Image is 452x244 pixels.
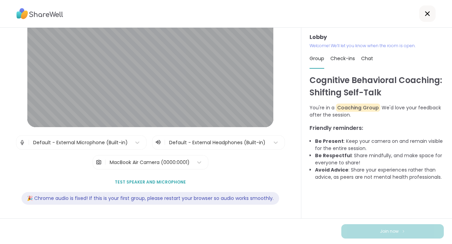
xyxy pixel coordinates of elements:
[315,138,344,145] b: Be Present
[16,6,63,22] img: ShareWell Logo
[110,159,190,166] div: MacBook Air Camera (0000:0001)
[315,152,444,166] li: : Share mindfully, and make space for everyone to share!
[315,152,352,159] b: Be Respectful
[330,55,355,62] span: Check-ins
[19,136,25,149] img: Microphone
[361,55,373,62] span: Chat
[315,166,348,173] b: Avoid Advice
[33,139,128,146] div: Default - External Microphone (Built-in)
[315,166,444,181] li: : Share your experiences rather than advice, as peers are not mental health professionals.
[310,43,444,49] p: Welcome! We’ll let you know when the room is open.
[336,104,380,112] span: Coaching Group
[28,136,30,149] span: |
[310,104,444,119] p: You're in a We'd love your feedback after the session.
[380,228,399,234] span: Join now
[310,55,324,62] span: Group
[315,138,444,152] li: : Keep your camera on and remain visible for the entire session.
[22,192,279,205] div: 🎉 Chrome audio is fixed! If this is your first group, please restart your browser so audio works ...
[310,74,444,99] h1: Cognitive Behavioral Coaching: Shifting Self-Talk
[96,155,102,169] img: Camera
[164,138,166,147] span: |
[115,179,186,185] span: Test speaker and microphone
[310,33,444,41] h3: Lobby
[341,224,444,239] button: Join now
[112,175,189,189] button: Test speaker and microphone
[401,229,406,233] img: ShareWell Logomark
[310,124,444,132] h3: Friendly reminders:
[105,155,106,169] span: |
